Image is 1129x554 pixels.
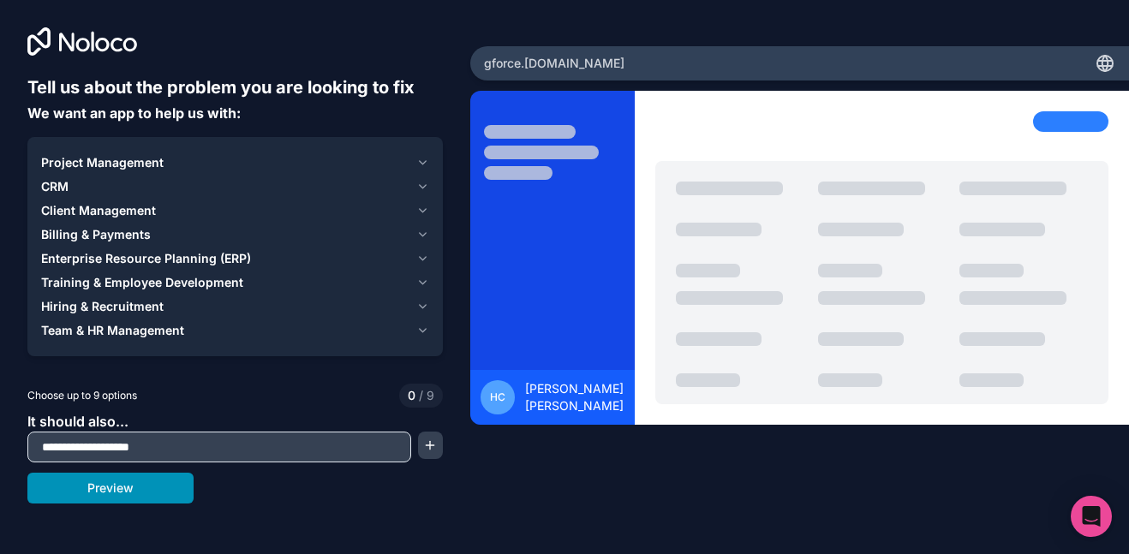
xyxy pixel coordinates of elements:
span: Choose up to 9 options [27,388,137,403]
span: 9 [415,387,434,404]
span: Training & Employee Development [41,274,243,291]
span: We want an app to help us with: [27,104,241,122]
span: HC [490,390,505,404]
span: / [419,388,423,402]
span: Team & HR Management [41,322,184,339]
button: Hiring & Recruitment [41,295,429,319]
span: Enterprise Resource Planning (ERP) [41,250,251,267]
span: CRM [41,178,69,195]
button: Enterprise Resource Planning (ERP) [41,247,429,271]
button: Team & HR Management [41,319,429,343]
span: Billing & Payments [41,226,151,243]
span: It should also... [27,413,128,430]
button: Training & Employee Development [41,271,429,295]
span: gforce .[DOMAIN_NAME] [484,55,624,72]
span: 0 [408,387,415,404]
button: Project Management [41,151,429,175]
span: Hiring & Recruitment [41,298,164,315]
div: Open Intercom Messenger [1071,496,1112,537]
button: CRM [41,175,429,199]
span: [PERSON_NAME] [PERSON_NAME] [525,380,624,414]
button: Preview [27,473,194,503]
span: Client Management [41,202,156,219]
button: Billing & Payments [41,223,429,247]
h6: Tell us about the problem you are looking to fix [27,75,443,99]
button: Client Management [41,199,429,223]
span: Project Management [41,154,164,171]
